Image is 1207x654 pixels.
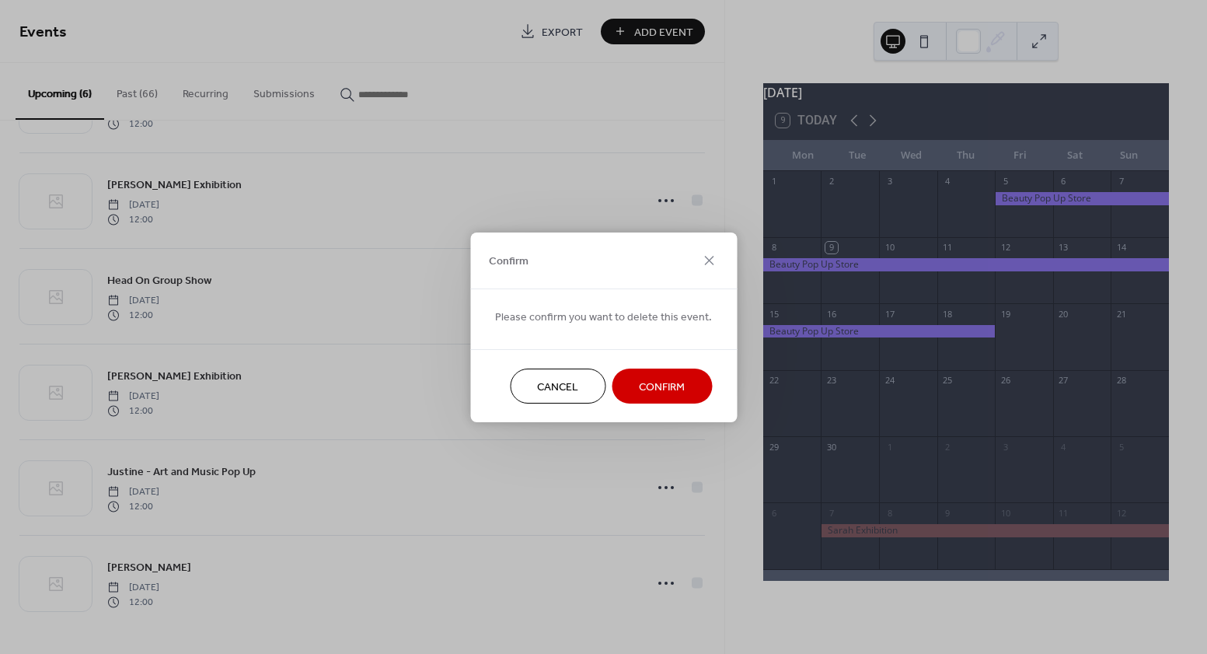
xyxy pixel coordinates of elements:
[489,254,528,270] span: Confirm
[537,379,578,395] span: Cancel
[612,369,712,404] button: Confirm
[495,309,712,325] span: Please confirm you want to delete this event.
[510,369,605,404] button: Cancel
[639,379,685,395] span: Confirm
